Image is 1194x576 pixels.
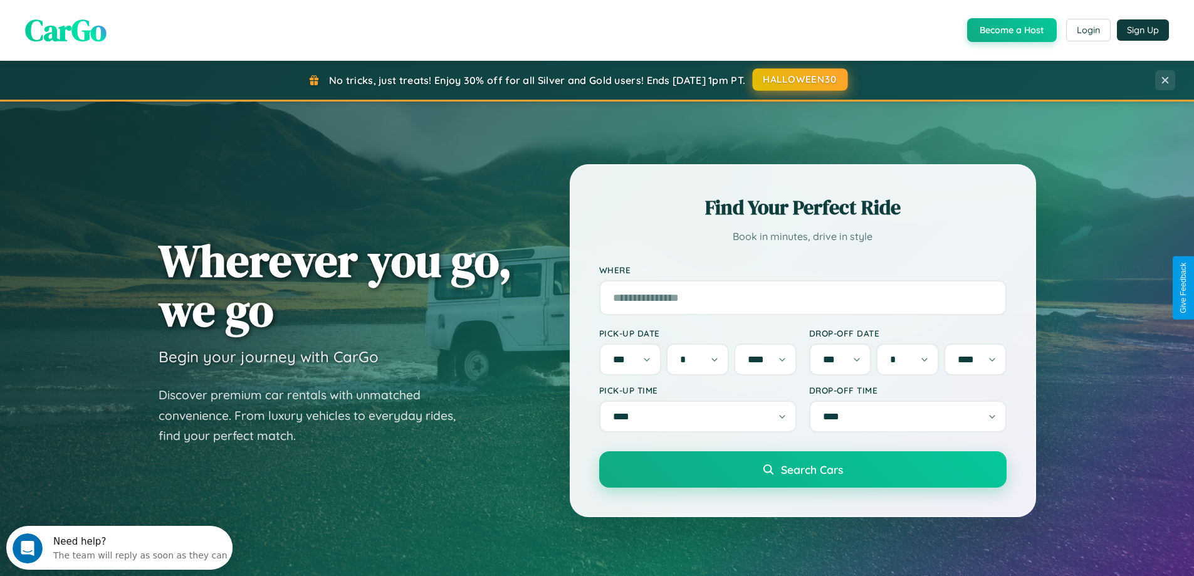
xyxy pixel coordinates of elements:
[6,526,233,570] iframe: Intercom live chat discovery launcher
[599,228,1007,246] p: Book in minutes, drive in style
[753,68,848,91] button: HALLOWEEN30
[159,385,472,446] p: Discover premium car rentals with unmatched convenience. From luxury vehicles to everyday rides, ...
[47,11,221,21] div: Need help?
[967,18,1057,42] button: Become a Host
[1066,19,1111,41] button: Login
[809,328,1007,338] label: Drop-off Date
[599,194,1007,221] h2: Find Your Perfect Ride
[809,385,1007,395] label: Drop-off Time
[25,9,107,51] span: CarGo
[159,347,379,366] h3: Begin your journey with CarGo
[47,21,221,34] div: The team will reply as soon as they can
[329,74,745,86] span: No tricks, just treats! Enjoy 30% off for all Silver and Gold users! Ends [DATE] 1pm PT.
[781,463,843,476] span: Search Cars
[599,451,1007,488] button: Search Cars
[5,5,233,39] div: Open Intercom Messenger
[599,264,1007,275] label: Where
[1179,263,1188,313] div: Give Feedback
[599,328,797,338] label: Pick-up Date
[599,385,797,395] label: Pick-up Time
[159,236,512,335] h1: Wherever you go, we go
[13,533,43,563] iframe: Intercom live chat
[1117,19,1169,41] button: Sign Up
